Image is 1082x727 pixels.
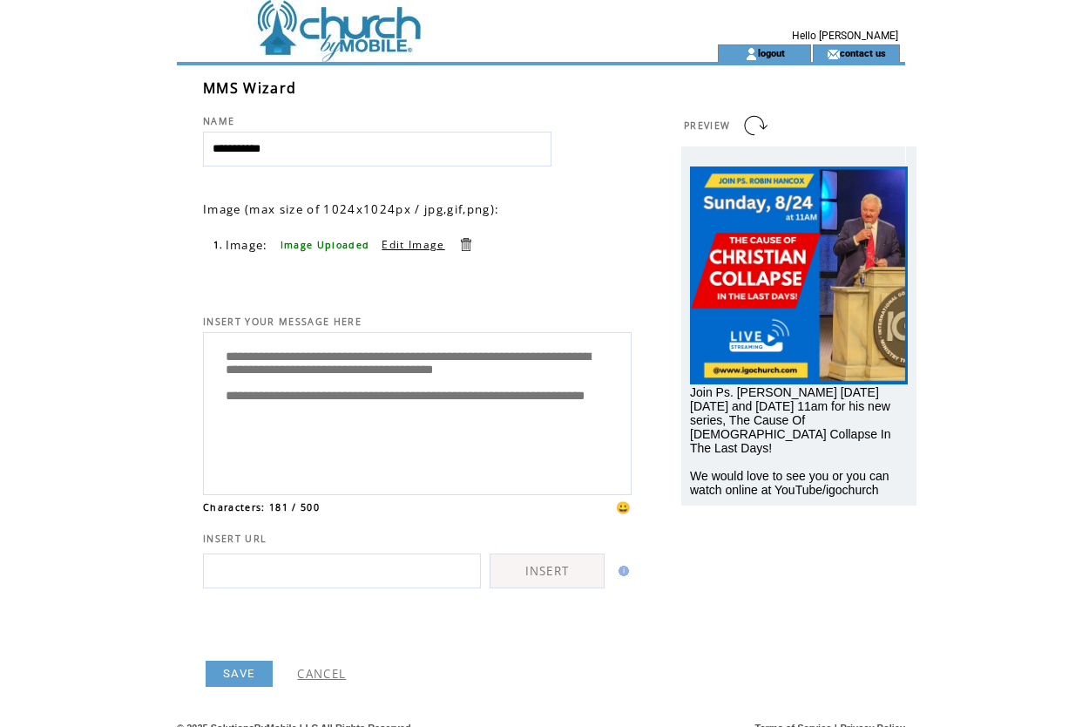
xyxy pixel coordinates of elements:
[827,47,840,61] img: contact_us_icon.gif
[281,239,370,251] span: Image Uploaded
[297,666,346,682] a: CANCEL
[745,47,758,61] img: account_icon.gif
[206,661,273,687] a: SAVE
[758,47,785,58] a: logout
[203,78,296,98] span: MMS Wizard
[840,47,886,58] a: contact us
[616,499,632,515] span: 😀
[203,501,320,513] span: Characters: 181 / 500
[490,554,605,588] a: INSERT
[203,201,499,217] span: Image (max size of 1024x1024px / jpg,gif,png):
[613,566,629,576] img: help.gif
[203,115,234,127] span: NAME
[203,316,362,328] span: INSERT YOUR MESSAGE HERE
[213,239,224,251] span: 1.
[690,385,891,497] span: Join Ps. [PERSON_NAME] [DATE][DATE] and [DATE] 11am for his new series, The Cause Of [DEMOGRAPHIC...
[382,237,444,252] a: Edit Image
[203,533,267,545] span: INSERT URL
[226,237,268,253] span: Image:
[684,119,730,132] span: PREVIEW
[792,30,898,42] span: Hello [PERSON_NAME]
[457,236,474,253] a: Delete this item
